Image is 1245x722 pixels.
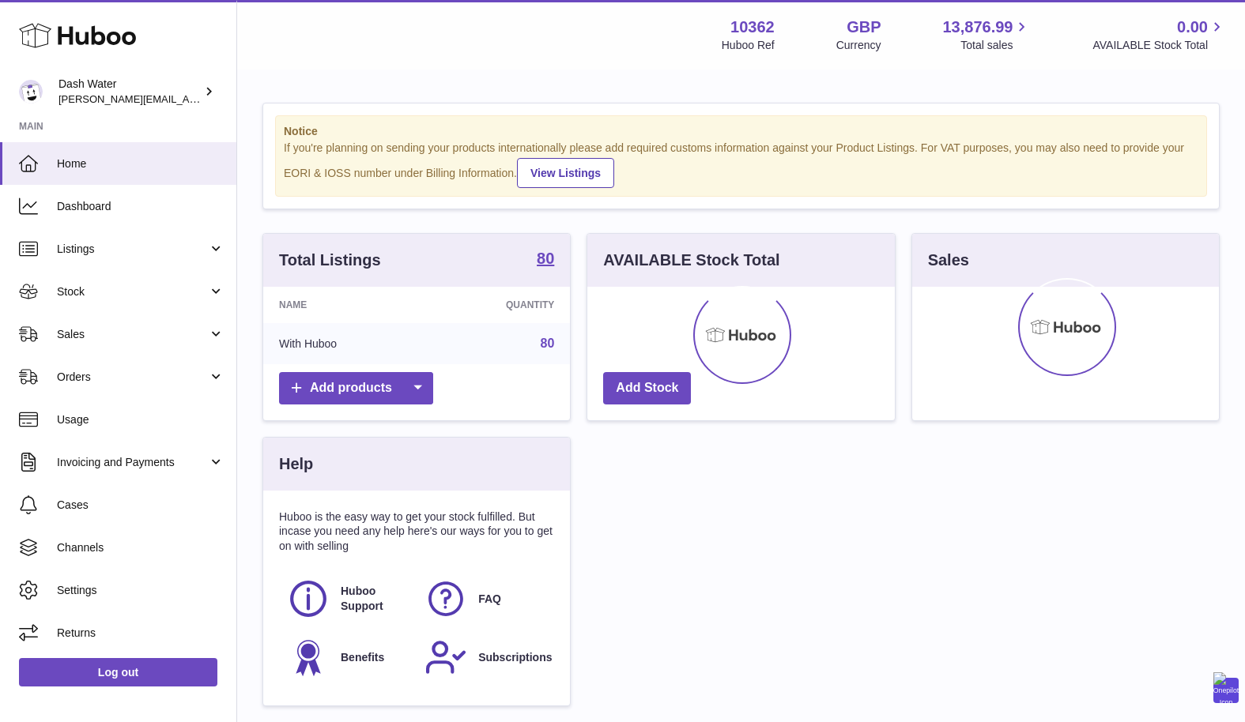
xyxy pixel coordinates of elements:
h3: Total Listings [279,250,381,271]
div: If you're planning on sending your products internationally please add required customs informati... [284,141,1198,188]
th: Quantity [425,287,570,323]
h3: AVAILABLE Stock Total [603,250,779,271]
a: 80 [537,250,554,269]
a: 0.00 AVAILABLE Stock Total [1092,17,1226,53]
span: Home [57,156,224,171]
div: Dash Water [58,77,201,107]
td: With Huboo [263,323,425,364]
span: Channels [57,540,224,555]
span: Sales [57,327,208,342]
span: Subscriptions [478,650,552,665]
span: [PERSON_NAME][EMAIL_ADDRESS][DOMAIN_NAME] [58,92,317,105]
strong: 80 [537,250,554,266]
a: Log out [19,658,217,686]
span: Invoicing and Payments [57,455,208,470]
h3: Sales [928,250,969,271]
img: james@dash-water.com [19,80,43,103]
a: 80 [541,337,555,350]
span: Huboo Support [341,584,407,614]
span: Cases [57,498,224,513]
strong: Notice [284,124,1198,139]
span: Usage [57,412,224,427]
a: Huboo Support [287,577,409,620]
a: Add products [279,372,433,404]
a: View Listings [517,158,614,188]
span: Stock [57,284,208,299]
h3: Help [279,453,313,475]
p: Huboo is the easy way to get your stock fulfilled. But incase you need any help here's our ways f... [279,510,554,555]
span: Dashboard [57,199,224,214]
span: Benefits [341,650,384,665]
span: Settings [57,583,224,598]
div: Huboo Ref [722,38,775,53]
span: FAQ [478,592,501,607]
span: Returns [57,626,224,641]
span: 13,876.99 [942,17,1013,38]
span: AVAILABLE Stock Total [1092,38,1226,53]
a: FAQ [424,577,546,620]
a: Add Stock [603,372,691,404]
a: Benefits [287,636,409,679]
a: Subscriptions [424,636,546,679]
strong: GBP [847,17,881,38]
span: Orders [57,370,208,385]
a: 13,876.99 Total sales [942,17,1031,53]
span: 0.00 [1177,17,1208,38]
div: Currency [836,38,881,53]
span: Total sales [960,38,1031,53]
span: Listings [57,242,208,257]
strong: 10362 [730,17,775,38]
th: Name [263,287,425,323]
